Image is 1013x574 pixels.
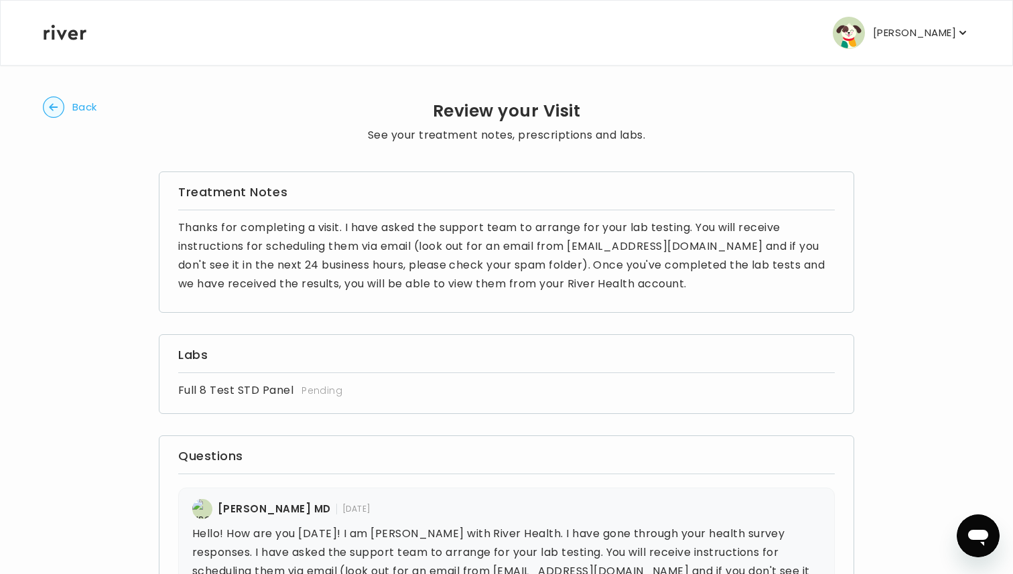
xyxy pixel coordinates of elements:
h2: Review your Visit [368,102,646,121]
span: [DATE] [336,504,371,514]
span: Back [72,98,97,117]
button: user avatar[PERSON_NAME] [833,17,969,49]
h4: Full 8 Test STD Panel [178,381,293,400]
p: Thanks for completing a visit. I have asked the support team to arrange for your lab testing. You... [178,218,835,293]
h3: Questions [178,447,835,465]
button: Back [43,96,97,118]
img: user avatar [833,17,865,49]
p: [PERSON_NAME] [873,23,956,42]
h3: Treatment Notes [178,183,835,202]
img: user avatar [192,499,212,519]
p: Pending [301,382,342,399]
p: See your treatment notes, prescriptions and labs. [368,126,646,145]
h4: [PERSON_NAME] MD [218,500,331,518]
h3: Labs [178,346,835,364]
iframe: Button to launch messaging window [957,514,1000,557]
